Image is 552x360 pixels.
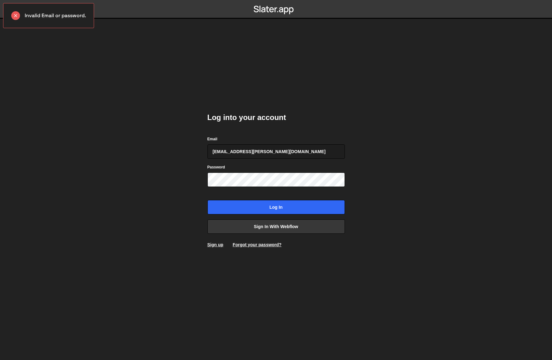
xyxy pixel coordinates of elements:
div: Invalid Email or password. [3,3,94,28]
a: Sign up [207,242,223,247]
label: Password [207,164,225,170]
h2: Log into your account [207,112,345,122]
label: Email [207,136,217,142]
input: Log in [207,200,345,214]
a: Forgot your password? [233,242,281,247]
a: Sign in with Webflow [207,219,345,234]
